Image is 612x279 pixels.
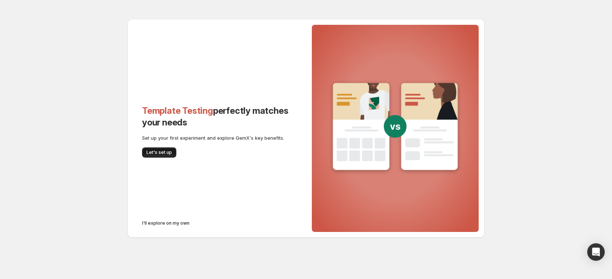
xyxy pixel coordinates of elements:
[587,243,605,261] div: Open Intercom Messenger
[142,147,176,158] button: Let's set up
[142,105,291,128] h2: perfectly matches your needs
[328,79,463,177] img: template-testing-guide-bg
[138,218,194,228] button: I'll explore on my own
[146,150,172,155] span: Let's set up
[142,220,189,226] span: I'll explore on my own
[142,105,213,116] span: Template Testing
[142,134,291,142] p: Set up your first experiment and explore GemX's key benefits.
